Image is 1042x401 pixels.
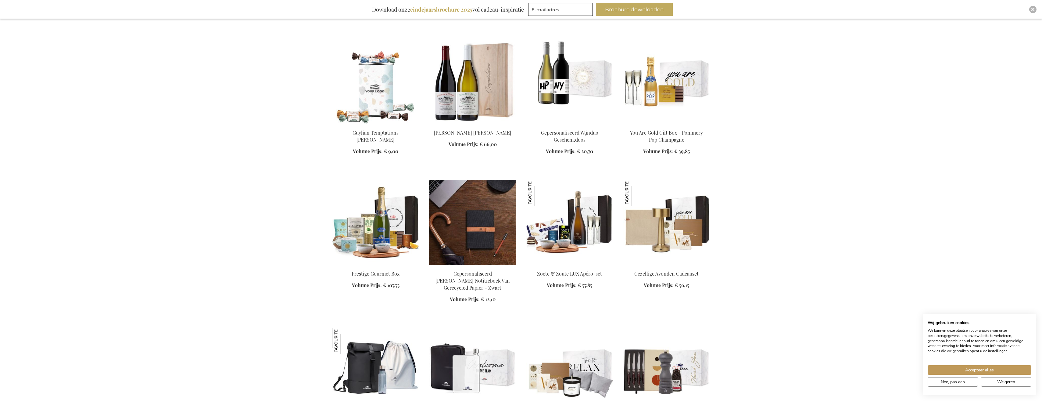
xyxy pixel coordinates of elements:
span: Volume Prijs: [643,148,673,154]
span: Volume Prijs: [547,282,577,288]
span: Volume Prijs: [644,282,674,288]
h2: Wij gebruiken cookies [928,320,1031,326]
a: Guylian Temptations [PERSON_NAME] [353,129,399,143]
a: Zoete & Zoute LUX Apéro-set [537,270,602,277]
div: Download onze vol cadeau-inspiratie [369,3,527,16]
span: € 39,85 [674,148,690,154]
span: € 66,00 [480,141,497,147]
a: Gezellige Avonden Cadeauset [634,270,699,277]
a: Volume Prijs: € 20,70 [546,148,593,155]
a: Gepersonaliseerd Wijnduo Geschenkdoos [541,129,598,143]
span: € 107,75 [383,282,399,288]
img: Cosy Evenings Gift Set [623,180,710,265]
div: Close [1029,6,1037,13]
input: E-mailadres [528,3,593,16]
a: Yves Girardin Santenay Wijnpakket [429,122,516,128]
a: Sweet & Salty LUXury Apéro Set Zoete & Zoute LUX Apéro-set [526,263,613,269]
span: Volume Prijs: [353,148,383,154]
a: [PERSON_NAME] [PERSON_NAME] [434,129,511,136]
button: Pas cookie voorkeuren aan [928,377,978,387]
span: Volume Prijs: [546,148,576,154]
a: Volume Prijs: € 57,85 [547,282,592,289]
a: Prestige Gourmet Box [352,270,399,277]
form: marketing offers and promotions [528,3,595,18]
img: You Are Gold Gift Box - Pommery Pop Champagne [623,39,710,124]
span: € 57,85 [578,282,592,288]
span: Nee, pas aan [941,379,965,385]
img: Zoete & Zoute LUX Apéro-set [526,180,552,206]
img: Sweet & Salty LUXury Apéro Set [526,180,613,265]
span: € 20,70 [577,148,593,154]
b: eindejaarsbrochure 2025 [410,6,472,13]
a: Personalised Wine Duo Gift Box [526,122,613,128]
a: You Are Gold Gift Box - Pommery Pop Champagne [630,129,703,143]
a: Cosy Evenings Gift Set Gezellige Avonden Cadeauset [623,263,710,269]
span: Volume Prijs: [352,282,382,288]
button: Brochure downloaden [596,3,673,16]
a: Personalised Bosler Recycled Paper Notebook - Black [429,263,516,269]
a: Volume Prijs: € 66,00 [449,141,497,148]
img: Gezellige Avonden Cadeauset [623,180,649,206]
img: Geschenkset Voor Fietsers [332,328,358,354]
p: We kunnen deze plaatsen voor analyse van onze bezoekersgegevens, om onze website te verbeteren, g... [928,328,1031,354]
button: Alle cookies weigeren [981,377,1031,387]
img: Yves Girardin Santenay Wijnpakket [429,39,516,124]
button: Accepteer alle cookies [928,365,1031,375]
span: € 9,00 [384,148,398,154]
img: Prestige Gourmet Box [332,180,419,265]
a: Volume Prijs: € 39,85 [643,148,690,155]
img: Guylian Temptations Tinnen Blik [332,39,419,124]
a: Volume Prijs: € 9,00 [353,148,398,155]
a: You Are Gold Gift Box - Pommery Pop Champagne [623,122,710,128]
a: Guylian Temptations Tinnen Blik [332,122,419,128]
img: Close [1031,8,1035,11]
span: € 56,15 [675,282,689,288]
a: Prestige Gourmet Box [332,263,419,269]
a: Volume Prijs: € 107,75 [352,282,399,289]
a: Volume Prijs: € 56,15 [644,282,689,289]
span: Accepteer alles [965,367,994,373]
img: Personalised Wine Duo Gift Box [526,39,613,124]
span: Weigeren [997,379,1015,385]
img: Gepersonaliseerd Bosler Notitieboek Van Gerecycled Papier - Zwart [429,180,516,265]
span: Volume Prijs: [449,141,478,147]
